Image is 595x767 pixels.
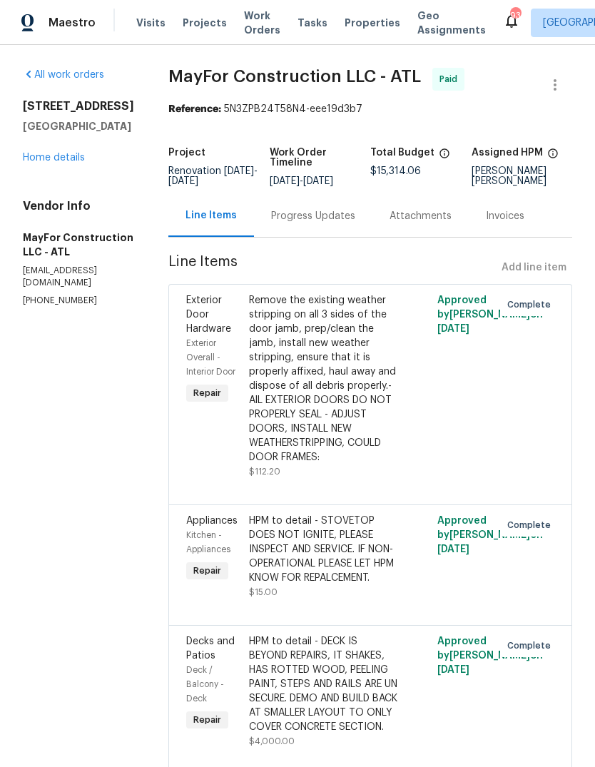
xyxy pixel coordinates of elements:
[547,148,559,166] span: The hpm assigned to this work order.
[486,209,524,223] div: Invoices
[249,634,397,734] div: HPM to detail - DECK IS BEYOND REPAIRS, IT SHAKES, HAS ROTTED WOOD, PEELING PAINT, STEPS AND RAIL...
[507,518,556,532] span: Complete
[270,176,333,186] span: -
[437,665,469,675] span: [DATE]
[472,148,543,158] h5: Assigned HPM
[437,295,543,334] span: Approved by [PERSON_NAME] on
[437,636,543,675] span: Approved by [PERSON_NAME] on
[23,199,134,213] h4: Vendor Info
[390,209,452,223] div: Attachments
[249,514,397,585] div: HPM to detail - STOVETOP DOES NOT IGNITE, PLEASE INSPECT AND SERVICE. IF NON-OPERATIONAL PLEASE L...
[439,148,450,166] span: The total cost of line items that have been proposed by Opendoor. This sum includes line items th...
[23,99,134,113] h2: [STREET_ADDRESS]
[168,104,221,114] b: Reference:
[188,713,227,727] span: Repair
[249,588,278,596] span: $15.00
[186,636,235,661] span: Decks and Patios
[271,209,355,223] div: Progress Updates
[23,70,104,80] a: All work orders
[188,386,227,400] span: Repair
[249,737,295,746] span: $4,000.00
[23,230,134,259] h5: MayFor Construction LLC - ATL
[437,516,543,554] span: Approved by [PERSON_NAME] on
[437,324,469,334] span: [DATE]
[185,208,237,223] div: Line Items
[472,166,573,186] div: [PERSON_NAME] [PERSON_NAME]
[439,72,463,86] span: Paid
[136,16,166,30] span: Visits
[168,166,258,186] span: -
[186,295,231,334] span: Exterior Door Hardware
[23,153,85,163] a: Home details
[188,564,227,578] span: Repair
[23,265,134,289] p: [EMAIL_ADDRESS][DOMAIN_NAME]
[168,176,198,186] span: [DATE]
[168,102,572,116] div: 5N3ZPB24T58N4-eee19d3b7
[370,148,434,158] h5: Total Budget
[249,467,280,476] span: $112.20
[270,176,300,186] span: [DATE]
[345,16,400,30] span: Properties
[168,68,421,85] span: MayFor Construction LLC - ATL
[23,295,134,307] p: [PHONE_NUMBER]
[244,9,280,37] span: Work Orders
[303,176,333,186] span: [DATE]
[417,9,486,37] span: Geo Assignments
[437,544,469,554] span: [DATE]
[23,119,134,133] h5: [GEOGRAPHIC_DATA]
[370,166,421,176] span: $15,314.06
[507,298,556,312] span: Complete
[297,18,327,28] span: Tasks
[186,666,224,703] span: Deck / Balcony - Deck
[183,16,227,30] span: Projects
[507,639,556,653] span: Complete
[186,516,238,526] span: Appliances
[186,339,235,376] span: Exterior Overall - Interior Door
[224,166,254,176] span: [DATE]
[270,148,371,168] h5: Work Order Timeline
[168,166,258,186] span: Renovation
[168,148,205,158] h5: Project
[249,293,397,464] div: Remove the existing weather stripping on all 3 sides of the door jamb, prep/clean the jamb, insta...
[49,16,96,30] span: Maestro
[186,531,230,554] span: Kitchen - Appliances
[510,9,520,23] div: 93
[168,255,496,281] span: Line Items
